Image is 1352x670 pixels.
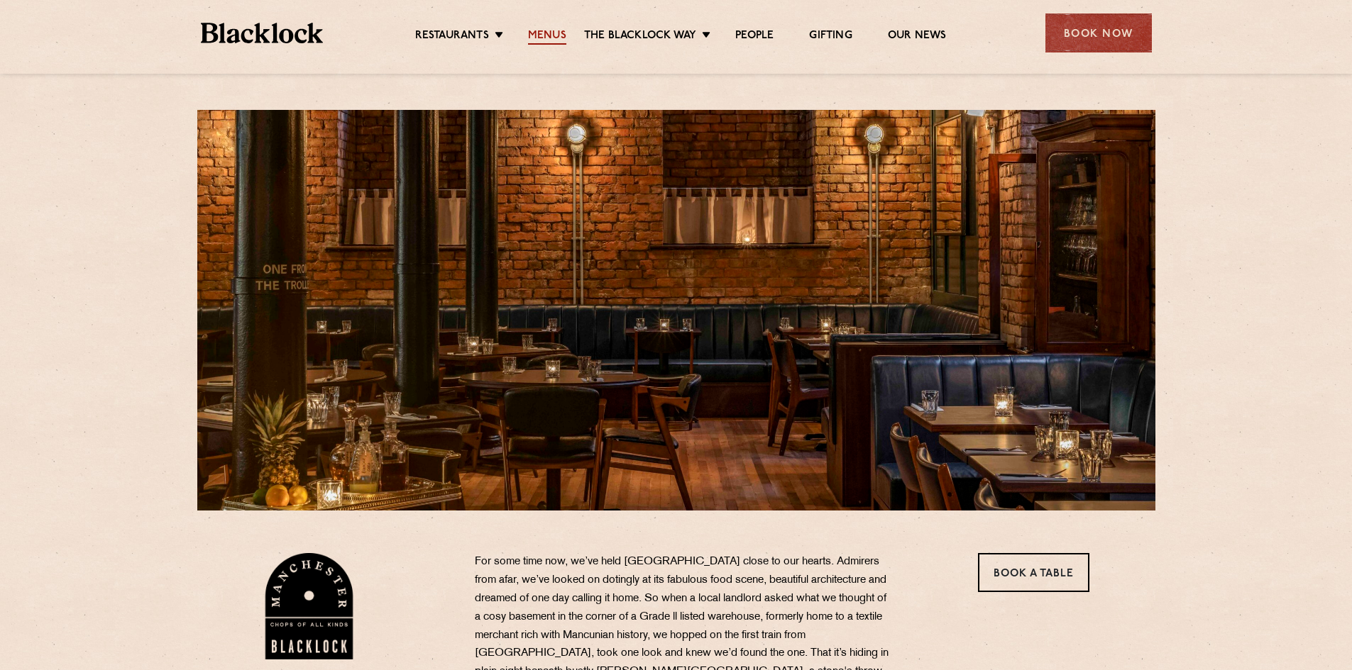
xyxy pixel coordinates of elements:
a: Gifting [809,29,852,45]
a: Our News [888,29,947,45]
a: People [735,29,774,45]
img: BL_Manchester_Logo-bleed.png [263,553,356,659]
a: The Blacklock Way [584,29,696,45]
a: Book a Table [978,553,1089,592]
img: BL_Textured_Logo-footer-cropped.svg [201,23,324,43]
div: Book Now [1045,13,1152,52]
a: Menus [528,29,566,45]
a: Restaurants [415,29,489,45]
